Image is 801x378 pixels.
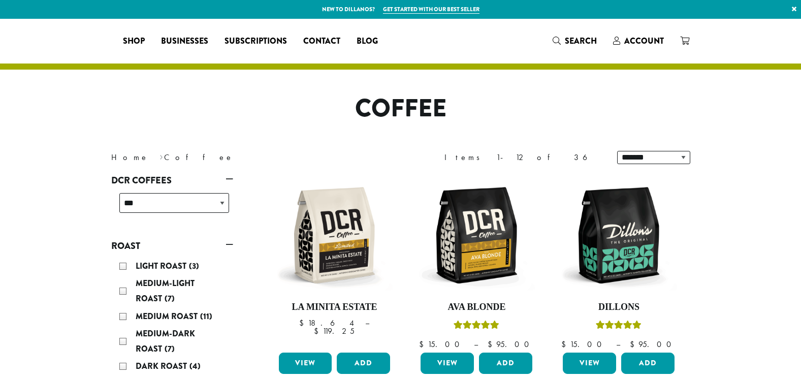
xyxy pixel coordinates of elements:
[299,318,356,328] bdi: 18.64
[383,5,479,14] a: Get started with our best seller
[444,151,602,164] div: Items 1-12 of 36
[624,35,664,47] span: Account
[561,339,606,350] bdi: 15.00
[630,339,676,350] bdi: 95.00
[159,148,163,164] span: ›
[200,310,212,322] span: (11)
[136,310,200,322] span: Medium Roast
[111,189,233,225] div: DCR Coffees
[561,339,570,350] span: $
[314,326,355,336] bdi: 119.25
[276,177,393,349] a: La Minita Estate
[299,318,308,328] span: $
[560,177,677,294] img: DCR-12oz-Dillons-Stock-scaled.png
[544,33,605,49] a: Search
[314,326,323,336] span: $
[479,353,532,374] button: Add
[111,237,233,255] a: Roast
[419,339,464,350] bdi: 15.00
[189,360,201,372] span: (4)
[616,339,620,350] span: –
[563,353,616,374] a: View
[279,353,332,374] a: View
[419,339,428,350] span: $
[136,277,195,304] span: Medium-Light Roast
[337,353,390,374] button: Add
[357,35,378,48] span: Blog
[474,339,478,350] span: –
[454,319,499,334] div: Rated 5.00 out of 5
[123,35,145,48] span: Shop
[136,260,189,272] span: Light Roast
[565,35,597,47] span: Search
[111,172,233,189] a: DCR Coffees
[560,302,677,313] h4: Dillons
[225,35,287,48] span: Subscriptions
[421,353,474,374] a: View
[488,339,534,350] bdi: 95.00
[365,318,369,328] span: –
[596,319,642,334] div: Rated 5.00 out of 5
[560,177,677,349] a: DillonsRated 5.00 out of 5
[165,343,175,355] span: (7)
[418,177,535,294] img: DCR-12oz-Ava-Blonde-Stock-scaled.png
[111,152,149,163] a: Home
[303,35,340,48] span: Contact
[111,151,386,164] nav: Breadcrumb
[115,33,153,49] a: Shop
[630,339,638,350] span: $
[189,260,199,272] span: (3)
[488,339,496,350] span: $
[418,177,535,349] a: Ava BlondeRated 5.00 out of 5
[165,293,175,304] span: (7)
[136,360,189,372] span: Dark Roast
[276,177,393,294] img: DCR-12oz-La-Minita-Estate-Stock-scaled.png
[104,94,698,123] h1: Coffee
[418,302,535,313] h4: Ava Blonde
[161,35,208,48] span: Businesses
[621,353,675,374] button: Add
[276,302,393,313] h4: La Minita Estate
[136,328,195,355] span: Medium-Dark Roast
